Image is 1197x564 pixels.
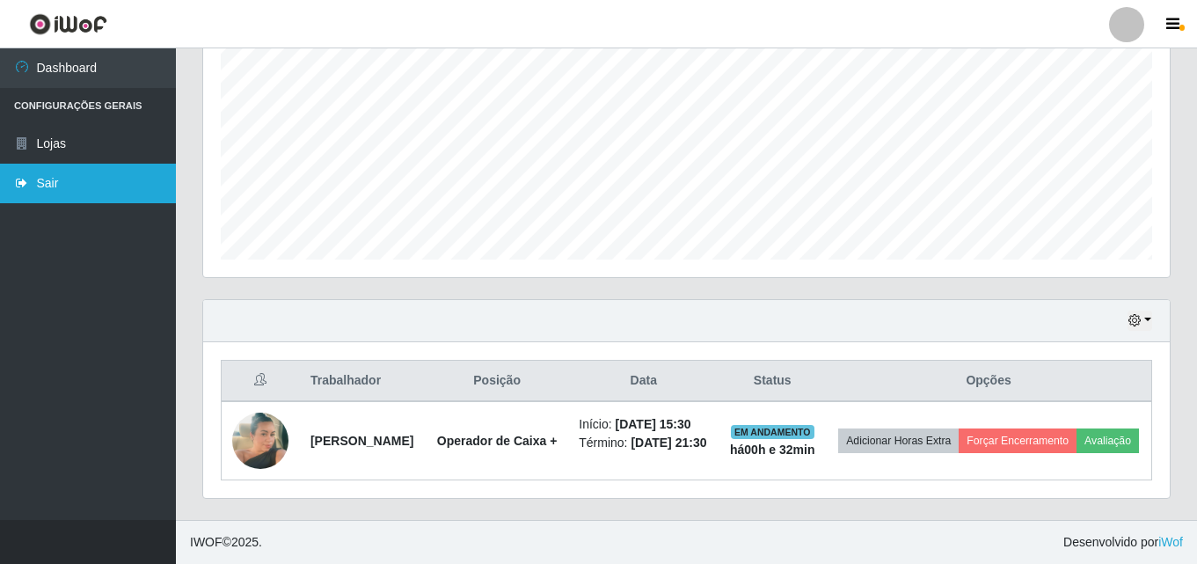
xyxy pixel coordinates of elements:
[1158,535,1183,549] a: iWof
[29,13,107,35] img: CoreUI Logo
[719,361,826,402] th: Status
[826,361,1151,402] th: Opções
[232,391,288,491] img: 1755794776591.jpeg
[838,428,959,453] button: Adicionar Horas Extra
[616,417,691,431] time: [DATE] 15:30
[631,436,706,450] time: [DATE] 21:30
[1063,533,1183,552] span: Desenvolvido por
[190,535,223,549] span: IWOF
[310,434,413,448] strong: [PERSON_NAME]
[568,361,719,402] th: Data
[1077,428,1139,453] button: Avaliação
[426,361,568,402] th: Posição
[190,533,262,552] span: © 2025 .
[731,425,814,439] span: EM ANDAMENTO
[300,361,426,402] th: Trabalhador
[579,415,708,434] li: Início:
[959,428,1077,453] button: Forçar Encerramento
[437,434,558,448] strong: Operador de Caixa +
[730,443,815,457] strong: há 00 h e 32 min
[579,434,708,452] li: Término:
